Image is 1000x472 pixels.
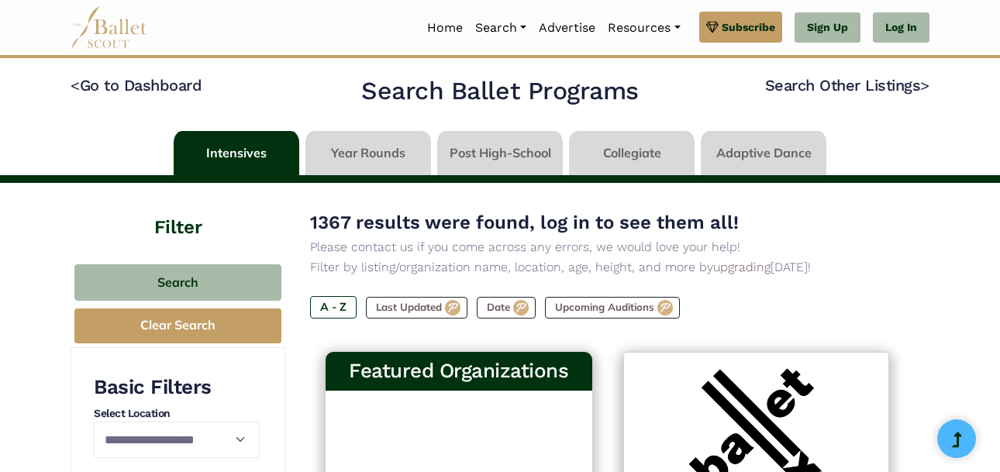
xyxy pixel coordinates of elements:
li: Collegiate [566,131,698,175]
a: Advertise [533,12,602,44]
li: Post High-School [434,131,566,175]
a: <Go to Dashboard [71,76,202,95]
li: Adaptive Dance [698,131,829,175]
h4: Filter [71,183,285,241]
h3: Featured Organizations [338,358,580,384]
h2: Search Ballet Programs [361,75,638,108]
img: gem.svg [706,19,719,36]
a: Sign Up [795,12,860,43]
a: Search Other Listings> [765,76,929,95]
span: 1367 results were found, log in to see them all! [310,212,739,233]
a: upgrading [713,260,771,274]
label: Upcoming Auditions [545,297,680,319]
button: Clear Search [74,308,281,343]
code: > [920,75,929,95]
h3: Basic Filters [94,374,260,401]
li: Year Rounds [302,131,434,175]
code: < [71,75,80,95]
a: Resources [602,12,686,44]
a: Search [469,12,533,44]
a: Log In [873,12,929,43]
h4: Select Location [94,406,260,422]
li: Intensives [171,131,302,175]
a: Home [421,12,469,44]
label: Date [477,297,536,319]
span: Subscribe [722,19,775,36]
p: Please contact us if you come across any errors, we would love your help! [310,237,905,257]
label: A - Z [310,296,357,318]
a: Subscribe [699,12,782,43]
button: Search [74,264,281,301]
label: Last Updated [366,297,467,319]
p: Filter by listing/organization name, location, age, height, and more by [DATE]! [310,257,905,277]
